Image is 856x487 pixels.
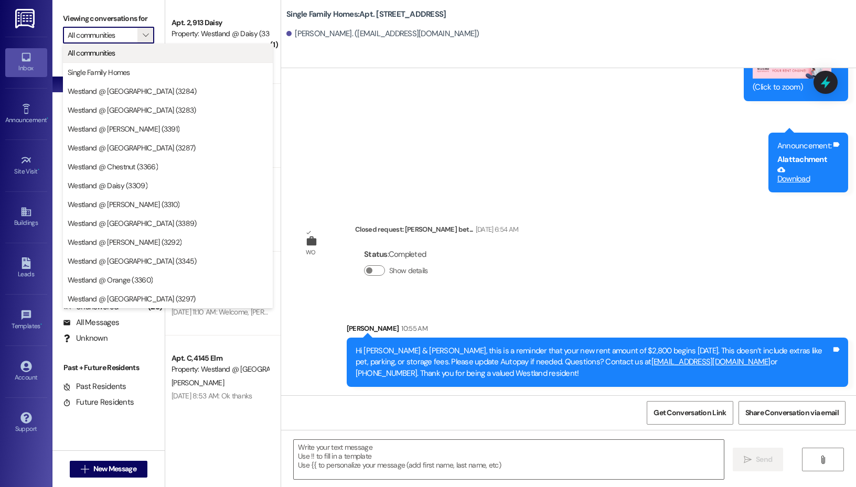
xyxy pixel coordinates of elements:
[355,224,519,239] div: Closed request: [PERSON_NAME] bet...
[172,28,269,39] div: Property: Westland @ Daisy (3309)
[777,154,827,165] b: AI attachment
[68,294,196,304] span: Westland @ [GEOGRAPHIC_DATA] (3297)
[5,306,47,334] a: Templates •
[5,203,47,231] a: Buildings
[5,358,47,386] a: Account
[172,364,269,375] div: Property: Westland @ [GEOGRAPHIC_DATA] (3389)
[52,59,165,70] div: Prospects + Residents
[286,28,479,39] div: [PERSON_NAME]. ([EMAIL_ADDRESS][DOMAIN_NAME])
[68,237,181,247] span: Westland @ [PERSON_NAME] (3292)
[68,199,179,210] span: Westland @ [PERSON_NAME] (3310)
[286,9,446,20] b: Single Family Homes: Apt. [STREET_ADDRESS]
[473,224,519,235] div: [DATE] 6:54 AM
[172,42,224,52] span: [PERSON_NAME]
[63,317,119,328] div: All Messages
[753,82,831,93] div: (Click to zoom)
[356,345,831,379] div: Hi [PERSON_NAME] & [PERSON_NAME], this is a reminder that your new rent amount of $2,800 begins [...
[745,407,839,418] span: Share Conversation via email
[63,333,108,344] div: Unknown
[777,140,831,151] div: Announcement:
[819,456,827,464] i: 
[364,249,388,259] b: Status
[68,180,147,191] span: Westland @ Daisy (3309)
[52,202,165,213] div: Prospects
[733,448,784,471] button: Send
[399,323,427,334] div: 10:55 AM
[739,401,846,425] button: Share Conversation via email
[756,454,772,465] span: Send
[364,246,432,263] div: : Completed
[52,282,165,293] div: Residents
[93,463,136,474] span: New Message
[68,256,197,266] span: Westland @ [GEOGRAPHIC_DATA] (3345)
[68,27,137,44] input: All communities
[38,166,39,174] span: •
[63,381,126,392] div: Past Residents
[143,31,148,39] i: 
[68,124,179,134] span: Westland @ [PERSON_NAME] (3391)
[777,166,831,184] a: Download
[63,10,154,27] label: Viewing conversations for
[651,356,771,367] a: [EMAIL_ADDRESS][DOMAIN_NAME]
[68,275,153,285] span: Westland @ Orange (3360)
[68,48,115,58] span: All communities
[744,456,752,464] i: 
[68,161,158,172] span: Westland @ Chestnut (3366)
[647,401,733,425] button: Get Conversation Link
[52,362,165,373] div: Past + Future Residents
[47,115,48,122] span: •
[68,105,196,115] span: Westland @ [GEOGRAPHIC_DATA] (3283)
[70,461,147,478] button: New Message
[654,407,726,418] span: Get Conversation Link
[5,151,47,180] a: Site Visit •
[68,218,197,229] span: Westland @ [GEOGRAPHIC_DATA] (3389)
[172,307,304,317] div: [DATE] 11:10 AM: Welcome, [PERSON_NAME].
[40,321,42,328] span: •
[172,353,269,364] div: Apt. C, 4145 Elm
[5,254,47,283] a: Leads
[68,67,130,78] span: Single Family Homes
[347,323,848,338] div: [PERSON_NAME]
[81,465,89,473] i: 
[172,378,224,387] span: [PERSON_NAME]
[15,9,37,28] img: ResiDesk Logo
[5,48,47,77] a: Inbox
[5,409,47,437] a: Support
[389,265,428,276] label: Show details
[172,391,252,401] div: [DATE] 8:53 AM: Ok thanks
[68,143,196,153] span: Westland @ [GEOGRAPHIC_DATA] (3287)
[68,86,197,96] span: Westland @ [GEOGRAPHIC_DATA] (3284)
[63,397,134,408] div: Future Residents
[172,17,269,28] div: Apt. 2, 913 Daisy
[306,247,316,258] div: WO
